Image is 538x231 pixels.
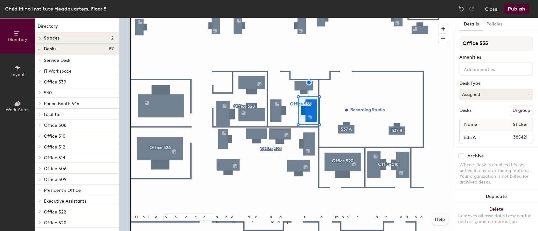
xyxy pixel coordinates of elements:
span: Office 522 [44,209,66,215]
span: Layout [10,72,25,77]
span: Directory [8,37,27,42]
span: Executive Assistants [44,199,86,204]
span: Facilities [44,112,62,117]
span: Desks [44,47,56,52]
span: 87 [108,47,114,52]
span: President's Office [44,188,81,193]
span: Office 510 [44,134,66,139]
div: Desk Type [459,81,533,86]
span: Office 514 [44,155,65,161]
button: Duplicate [454,190,538,203]
span: Office 508 [44,123,66,128]
div: Desks [459,108,472,113]
span: 540 [44,90,52,96]
span: Sticker [510,119,531,130]
h1: Directory [35,23,119,33]
button: Publish [504,4,529,14]
span: Spaces [44,36,60,41]
div: Archive [467,154,484,159]
span: Service Desk [44,58,71,63]
span: 385421 [498,134,531,141]
span: Name [461,119,480,130]
button: DeleteRemoves all associated reservation and assignment information [454,203,538,231]
img: Undo [458,6,465,12]
span: IT Workspace [44,69,72,74]
button: Ungroup [510,105,533,116]
span: Phone Booth 546 [44,101,79,106]
input: Unnamed desk [461,133,498,142]
span: Office 512 [44,144,65,150]
button: Assigned [459,89,533,100]
button: Help [432,214,448,225]
img: Redo [468,6,475,12]
span: Office 520 [44,220,66,226]
button: Details [460,18,483,31]
button: Close [485,4,498,14]
div: Child Mind Institute Headquarters, Floor 5 [5,5,107,13]
span: Work Areas [6,107,29,112]
input: Add amenities [463,65,520,73]
button: Policies [483,18,506,31]
div: Amenities [459,55,533,60]
div: When a desk is archived it's not active in any user-facing features. Your organization is not bil... [459,162,533,185]
span: Office 509 [44,177,66,182]
div: Removes all associated reservation and assignment information [458,213,534,225]
span: Office 506 [44,166,66,171]
span: 2 [111,36,114,41]
span: Office 539 [44,79,66,85]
